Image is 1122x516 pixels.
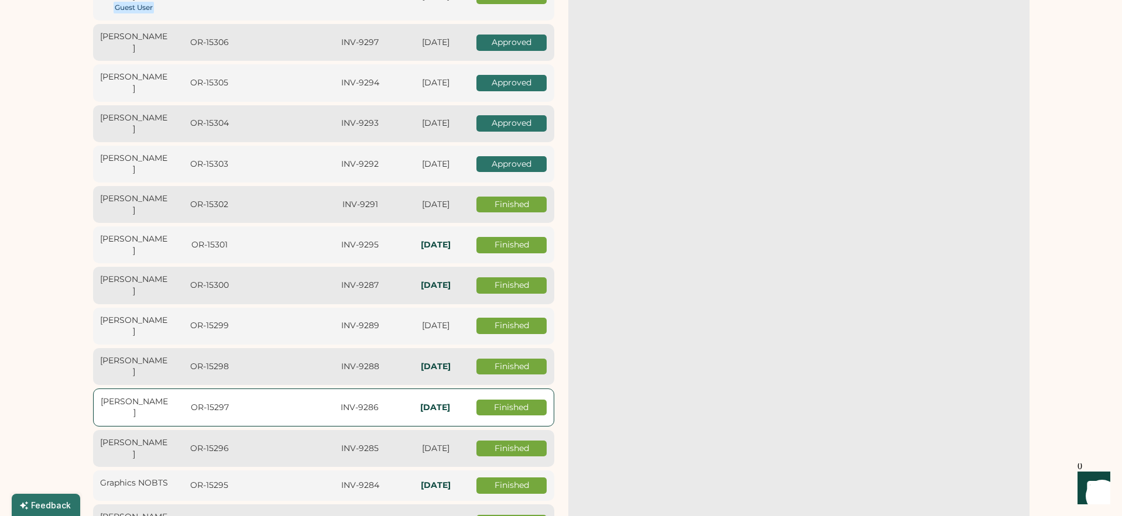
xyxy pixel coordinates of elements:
[326,159,394,170] div: INV-9292
[402,443,470,455] div: [DATE]
[476,277,547,294] div: Finished
[175,37,243,49] div: OR-15306
[326,118,394,129] div: INV-9293
[176,402,243,414] div: OR-15297
[476,115,547,132] div: Approved
[100,274,169,297] div: [PERSON_NAME]
[402,37,470,49] div: [DATE]
[402,118,470,129] div: [DATE]
[326,402,394,414] div: INV-9286
[326,320,394,332] div: INV-9289
[326,37,394,49] div: INV-9297
[100,233,169,256] div: [PERSON_NAME]
[326,480,394,491] div: INV-9284
[402,320,470,332] div: [DATE]
[100,355,169,378] div: [PERSON_NAME]
[175,77,243,89] div: OR-15305
[100,193,169,216] div: [PERSON_NAME]
[476,75,547,91] div: Approved
[175,443,243,455] div: OR-15296
[175,118,243,129] div: OR-15304
[326,77,394,89] div: INV-9294
[175,159,243,170] div: OR-15303
[101,396,169,419] div: [PERSON_NAME]
[476,477,547,494] div: Finished
[476,400,547,416] div: Finished
[100,437,169,460] div: [PERSON_NAME]
[1066,463,1117,514] iframe: Front Chat
[175,280,243,291] div: OR-15300
[115,3,153,12] div: Guest User
[401,402,469,414] div: In-Hands: Sun, Sep 7, 2025
[100,71,169,94] div: [PERSON_NAME]
[326,361,394,373] div: INV-9288
[402,159,470,170] div: [DATE]
[402,239,470,251] div: In-Hands: Mon, Sep 8, 2025
[326,443,394,455] div: INV-9285
[175,320,243,332] div: OR-15299
[476,197,547,213] div: Finished
[326,199,394,211] div: INV-9291
[326,239,394,251] div: INV-9295
[175,361,243,373] div: OR-15298
[476,35,547,51] div: Approved
[402,280,470,291] div: In-Hands: Thu, Sep 4, 2025
[476,156,547,173] div: Approved
[402,199,470,211] div: [DATE]
[476,359,547,375] div: Finished
[402,77,470,89] div: [DATE]
[175,480,243,491] div: OR-15295
[100,477,169,489] div: Graphics NOBTS
[175,199,243,211] div: OR-15302
[402,361,470,373] div: In-Hands: Thu, Sep 4, 2025
[100,315,169,338] div: [PERSON_NAME]
[476,237,547,253] div: Finished
[100,112,169,135] div: [PERSON_NAME]
[100,153,169,176] div: [PERSON_NAME]
[402,480,470,491] div: In-Hands: Thu, Sep 11, 2025
[175,239,243,251] div: OR-15301
[476,441,547,457] div: Finished
[476,318,547,334] div: Finished
[100,31,169,54] div: [PERSON_NAME]
[326,280,394,291] div: INV-9287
